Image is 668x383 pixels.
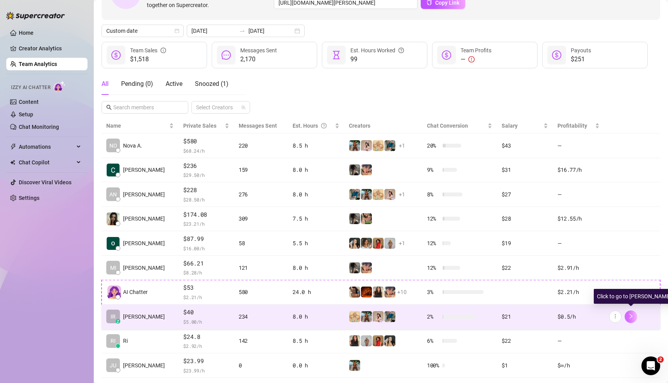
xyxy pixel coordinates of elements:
[384,140,395,151] img: Eavnc
[161,46,166,55] span: info-circle
[121,79,153,89] div: Pending ( 0 )
[373,287,384,297] img: diandradelgado
[502,190,548,199] div: $27
[373,140,384,151] img: Actually.Maria
[19,124,59,130] a: Chat Monitoring
[19,179,71,185] a: Discover Viral Videos
[102,118,179,134] th: Name
[293,361,339,370] div: 0.0 h
[54,81,66,92] img: AI Chatter
[398,46,404,55] span: question-circle
[293,337,339,345] div: 8.5 h
[19,111,33,118] a: Setup
[373,335,384,346] img: bellatendresse
[183,196,229,203] span: $ 28.50 /h
[361,164,372,175] img: bonnierides
[399,190,405,199] span: + 1
[349,335,360,346] img: diandradelgado
[571,47,591,53] span: Payouts
[349,189,360,200] img: Eavnc
[384,287,395,297] img: bonnierides
[19,30,34,36] a: Home
[110,264,116,272] span: MI
[657,356,664,363] span: 2
[106,105,112,110] span: search
[183,308,229,317] span: $40
[111,312,116,321] span: IR
[399,141,405,150] span: + 1
[19,156,74,169] span: Chat Copilot
[166,80,182,87] span: Active
[175,29,179,33] span: calendar
[183,210,229,219] span: $174.08
[239,214,283,223] div: 309
[183,123,216,129] span: Private Sales
[106,121,168,130] span: Name
[123,264,165,272] span: [PERSON_NAME]
[502,214,548,223] div: $28
[349,311,360,322] img: Actually.Maria
[293,288,339,296] div: 24.0 h
[373,238,384,249] img: bellatendresse
[19,141,74,153] span: Automations
[183,367,229,374] span: $ 23.99 /h
[19,99,39,105] a: Content
[349,238,360,249] img: badbree-shoe_lab
[239,361,283,370] div: 0
[130,55,166,64] span: $1,518
[11,84,50,91] span: Izzy AI Chatter
[109,141,117,150] span: NO
[427,239,439,248] span: 12 %
[106,25,179,37] span: Custom date
[293,141,339,150] div: 8.5 h
[557,264,600,272] div: $2.91 /h
[116,319,120,324] div: z
[427,123,468,129] span: Chat Conversion
[183,259,229,268] span: $66.21
[123,141,142,150] span: Nova A.
[350,46,404,55] div: Est. Hours Worked
[361,287,372,297] img: vipchocolate
[427,166,439,174] span: 9 %
[384,335,395,346] img: badbree-shoe_lab
[183,318,229,326] span: $ 5.00 /h
[293,239,339,248] div: 5.5 h
[361,213,372,224] img: dreamsofleana
[613,314,618,319] span: more
[427,312,439,321] span: 2 %
[502,337,548,345] div: $22
[361,140,372,151] img: anaxmei
[502,361,548,370] div: $1
[123,288,148,296] span: AI Chatter
[240,47,277,53] span: Messages Sent
[373,189,384,200] img: Actually.Maria
[361,189,372,200] img: Libby
[321,121,327,130] span: question-circle
[123,166,165,174] span: [PERSON_NAME]
[123,312,165,321] span: [PERSON_NAME]
[183,283,229,292] span: $53
[399,239,405,248] span: + 1
[502,264,548,272] div: $22
[427,361,439,370] span: 100 %
[628,314,634,319] span: right
[468,56,475,62] span: exclamation-circle
[349,164,360,175] img: daiisyjane
[397,288,407,296] span: + 10
[350,55,404,64] span: 99
[195,80,229,87] span: Snoozed ( 1 )
[344,118,422,134] th: Creators
[293,166,339,174] div: 8.0 h
[183,293,229,301] span: $ 2.21 /h
[107,237,120,250] img: Krish
[502,166,548,174] div: $31
[502,312,548,321] div: $21
[123,239,165,248] span: [PERSON_NAME]
[113,103,177,112] input: Search members
[19,61,57,67] a: Team Analytics
[107,164,120,176] img: Cecil Capuchino
[332,50,341,60] span: hourglass
[240,55,277,64] span: 2,170
[123,361,165,370] span: [PERSON_NAME]
[442,50,451,60] span: dollar-circle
